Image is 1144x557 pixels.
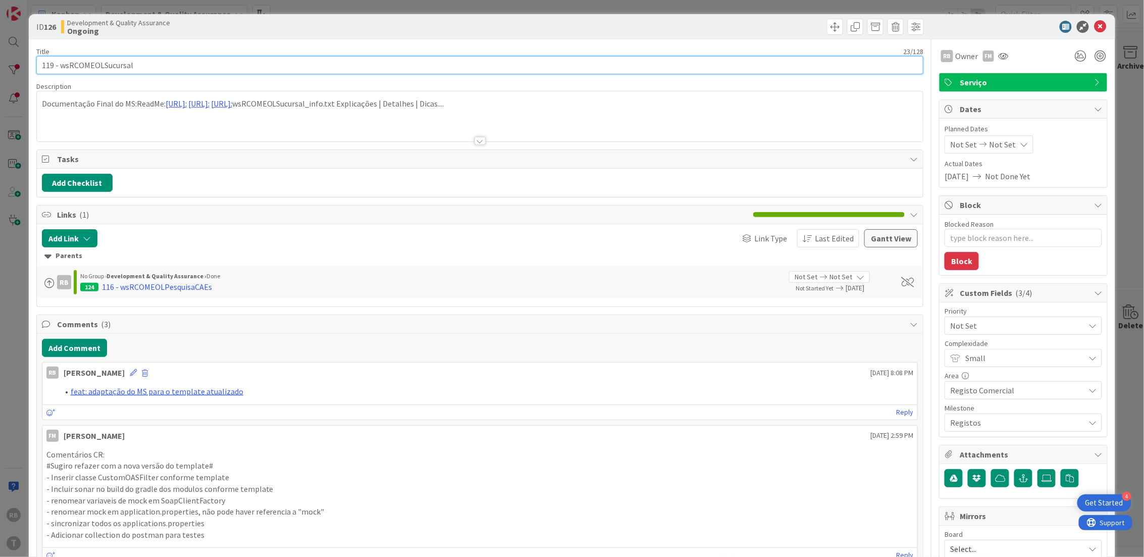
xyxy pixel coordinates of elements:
[945,340,1102,347] div: Complexidade
[1085,498,1123,508] div: Get Started
[46,449,914,461] p: Comentários CR:
[57,318,905,330] span: Comments
[46,430,59,442] div: FM
[44,22,56,32] b: 126
[950,319,1079,333] span: Not Set
[965,351,1079,365] span: Small
[36,21,56,33] span: ID
[102,281,212,293] div: 116 - wsRCOMEOLPesquisaCAEs
[1122,492,1131,501] div: 4
[188,98,210,109] a: [URL]:
[57,275,71,289] div: RB
[21,2,46,14] span: Support
[960,76,1089,88] span: Serviço
[206,272,220,280] span: Done
[64,430,125,442] div: [PERSON_NAME]
[945,531,963,538] span: Board
[815,232,854,244] span: Last Edited
[42,174,113,192] button: Add Checklist
[46,483,914,495] p: - Incluir sonar no build do gradle dos modulos conforme template
[101,319,111,329] span: ( 3 )
[983,50,994,62] div: FM
[79,210,89,220] span: ( 1 )
[754,232,787,244] span: Link Type
[1077,494,1131,512] div: Open Get Started checklist, remaining modules: 4
[107,272,206,280] b: Development & Quality Assurance ›
[1015,288,1032,298] span: ( 3/4 )
[71,386,243,396] a: feat: adaptação do MS para o template atualizado
[80,283,98,291] div: 124
[945,308,1102,315] div: Priority
[960,103,1089,115] span: Dates
[46,472,914,483] p: - Inserir classe CustomOASFilter conforme template
[941,50,953,62] div: RB
[896,406,913,419] a: Reply
[57,153,905,165] span: Tasks
[950,138,977,150] span: Not Set
[864,229,918,247] button: Gantt View
[955,50,978,62] span: Owner
[870,430,913,441] span: [DATE] 2:59 PM
[46,529,914,541] p: - Adicionar collection do postman para testes
[945,220,994,229] label: Blocked Reason
[960,510,1089,522] span: Mirrors
[42,229,97,247] button: Add Link
[985,170,1030,182] span: Not Done Yet
[36,56,924,74] input: type card name here...
[44,250,916,262] div: Parents
[829,272,852,282] span: Not Set
[67,27,170,35] b: Ongoing
[989,138,1016,150] span: Not Set
[57,209,749,221] span: Links
[46,460,914,472] p: #Sugiro refazer com a nova versão do template#
[960,448,1089,461] span: Attachments
[945,159,1102,169] span: Actual Dates
[67,19,170,27] span: Development & Quality Assurance
[945,252,979,270] button: Block
[46,518,914,529] p: - sincronizar todos os applications.properties
[64,367,125,379] div: [PERSON_NAME]
[795,272,817,282] span: Not Set
[36,47,49,56] label: Title
[945,404,1102,412] div: Milestone
[950,542,1079,556] span: Select...
[960,199,1089,211] span: Block
[846,283,890,293] span: [DATE]
[53,47,924,56] div: 23 / 128
[945,124,1102,134] span: Planned Dates
[42,339,107,357] button: Add Comment
[797,229,859,247] button: Last Edited
[796,284,834,292] span: Not Started Yet
[46,495,914,507] p: - renomear variaveis de mock em SoapClientFactory
[960,287,1089,299] span: Custom Fields
[950,383,1079,397] span: Registo Comercial
[166,98,187,109] a: [URL]:
[42,98,918,110] p: Documentação Final do MS:ReadMe: wsRCOMEOLSucursal_info.txt Explicações | Detalhes | Dicas....
[211,98,232,109] a: [URL]:
[870,368,913,378] span: [DATE] 8:08 PM
[80,272,107,280] span: No Group ›
[46,506,914,518] p: - renomear mock em application.properties, não pode haver referencia a "mock"
[945,170,969,182] span: [DATE]
[36,82,71,91] span: Description
[945,372,1102,379] div: Area
[46,367,59,379] div: RB
[950,416,1079,430] span: Registos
